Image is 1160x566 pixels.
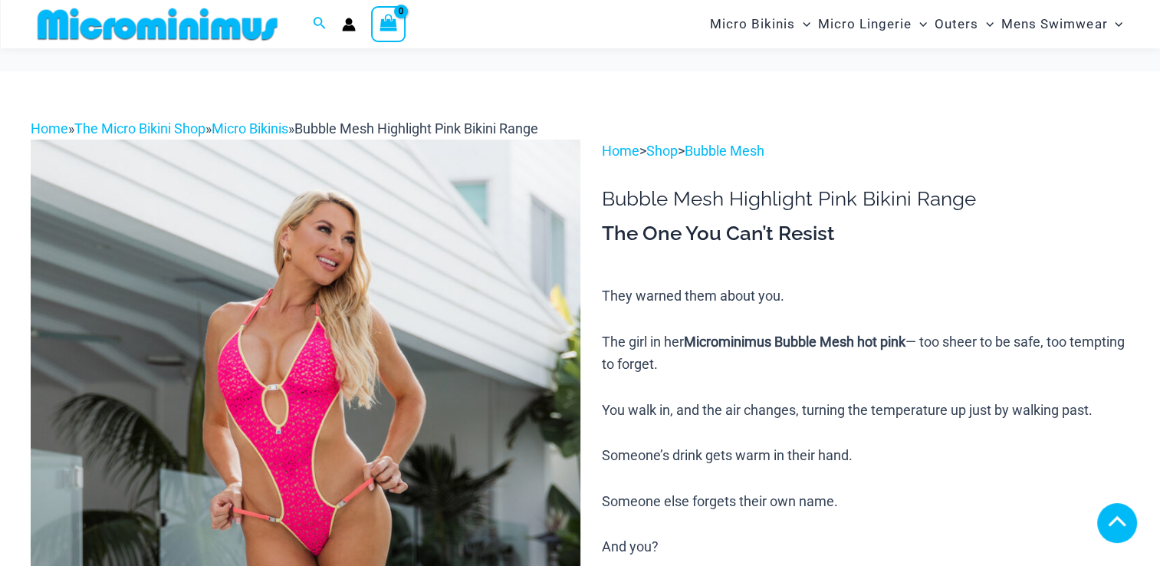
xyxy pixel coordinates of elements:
a: OutersMenu ToggleMenu Toggle [931,5,997,44]
b: Microminimus Bubble Mesh hot pink [684,334,905,350]
span: Bubble Mesh Highlight Pink Bikini Range [294,120,538,137]
span: Micro Bikinis [710,5,795,44]
span: Menu Toggle [1107,5,1122,44]
span: Menu Toggle [912,5,927,44]
a: Account icon link [342,18,356,31]
a: Bubble Mesh [685,143,764,159]
a: Home [602,143,639,159]
a: View Shopping Cart, empty [371,6,406,41]
span: » » » [31,120,538,137]
a: Micro LingerieMenu ToggleMenu Toggle [814,5,931,44]
span: Mens Swimwear [1001,5,1107,44]
a: Home [31,120,68,137]
nav: Site Navigation [704,2,1129,46]
span: Menu Toggle [795,5,810,44]
img: MM SHOP LOGO FLAT [31,7,284,41]
a: Shop [646,143,678,159]
a: Micro BikinisMenu ToggleMenu Toggle [706,5,814,44]
a: Micro Bikinis [212,120,288,137]
p: > > [602,140,1129,163]
span: Micro Lingerie [818,5,912,44]
h1: Bubble Mesh Highlight Pink Bikini Range [602,187,1129,211]
span: Outers [935,5,978,44]
span: Menu Toggle [978,5,994,44]
a: The Micro Bikini Shop [74,120,205,137]
a: Search icon link [313,15,327,34]
h3: The One You Can’t Resist [602,221,1129,247]
a: Mens SwimwearMenu ToggleMenu Toggle [997,5,1126,44]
